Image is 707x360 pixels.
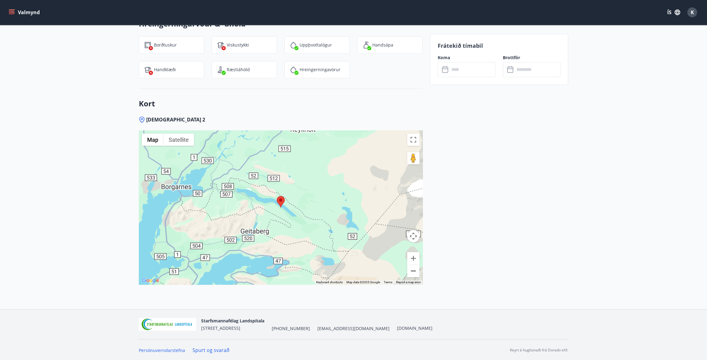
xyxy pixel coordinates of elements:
button: Zoom in [407,252,420,264]
button: Show street map [142,133,163,146]
button: K [685,5,700,20]
button: Keyboard shortcuts [316,280,343,284]
img: FQTGzxj9jDlMaBqrp2yyjtzD4OHIbgqFuIf1EfZm.svg [144,41,151,49]
span: [DEMOGRAPHIC_DATA] 2 [146,116,205,123]
a: Open this area in Google Maps (opens a new window) [140,276,161,284]
img: uiBtL0ikWr40dZiggAgPY6zIBwQcLm3lMVfqTObx.svg [144,66,151,73]
a: Terms [384,280,392,284]
a: Report a map error [396,280,421,284]
p: Handsápa [372,42,393,48]
button: menu [7,7,42,18]
p: Hreingerningavörur [300,67,341,73]
img: tIVzTFYizac3SNjIS52qBBKOADnNn3qEFySneclv.svg [217,41,224,49]
img: y5Bi4hK1jQC9cBVbXcWRSDyXCR2Ut8Z2VPlYjj17.svg [290,41,297,49]
p: Viskustykki [227,42,249,48]
img: Google [140,276,161,284]
button: Zoom out [407,265,420,277]
label: Brottför [503,55,560,61]
button: ÍS [664,7,684,18]
button: Drag Pegman onto the map to open Street View [407,152,420,164]
a: Persónuverndarstefna [139,347,185,353]
a: [DOMAIN_NAME] [397,325,432,331]
img: 55zIgFoyM5pksCsVQ4sUOj1FUrQvjI8pi0QwpkWm.png [139,318,196,331]
span: Map data ©2025 Google [346,280,380,284]
span: Starfsmannafélag Landspítala [201,318,264,324]
button: Show satellite imagery [163,133,194,146]
h3: Kort [139,98,423,109]
button: Map camera controls [407,230,420,242]
span: [PHONE_NUMBER] [272,325,310,332]
img: IEMZxl2UAX2uiPqnGqR2ECYTbkBjM7IGMvKNT7zJ.svg [290,66,297,73]
span: [STREET_ADDRESS] [201,325,240,331]
a: Spurt og svarað [192,347,229,354]
label: Koma [438,55,495,61]
p: Frátekið tímabil [438,42,560,50]
p: Borðtuskur [154,42,177,48]
img: saOQRUK9k0plC04d75OSnkMeCb4WtbSIwuaOqe9o.svg [217,66,224,73]
span: K [691,9,694,16]
button: Toggle fullscreen view [407,133,420,146]
span: [EMAIL_ADDRESS][DOMAIN_NAME] [317,325,390,332]
p: Uppþvottalögur [300,42,332,48]
p: Keyrt á hugbúnaði frá Dorado ehf. [510,347,568,353]
p: Ræstiáhöld [227,67,250,73]
p: Handklæði [154,67,176,73]
img: 96TlfpxwFVHR6UM9o3HrTVSiAREwRYtsizir1BR0.svg [362,41,370,49]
